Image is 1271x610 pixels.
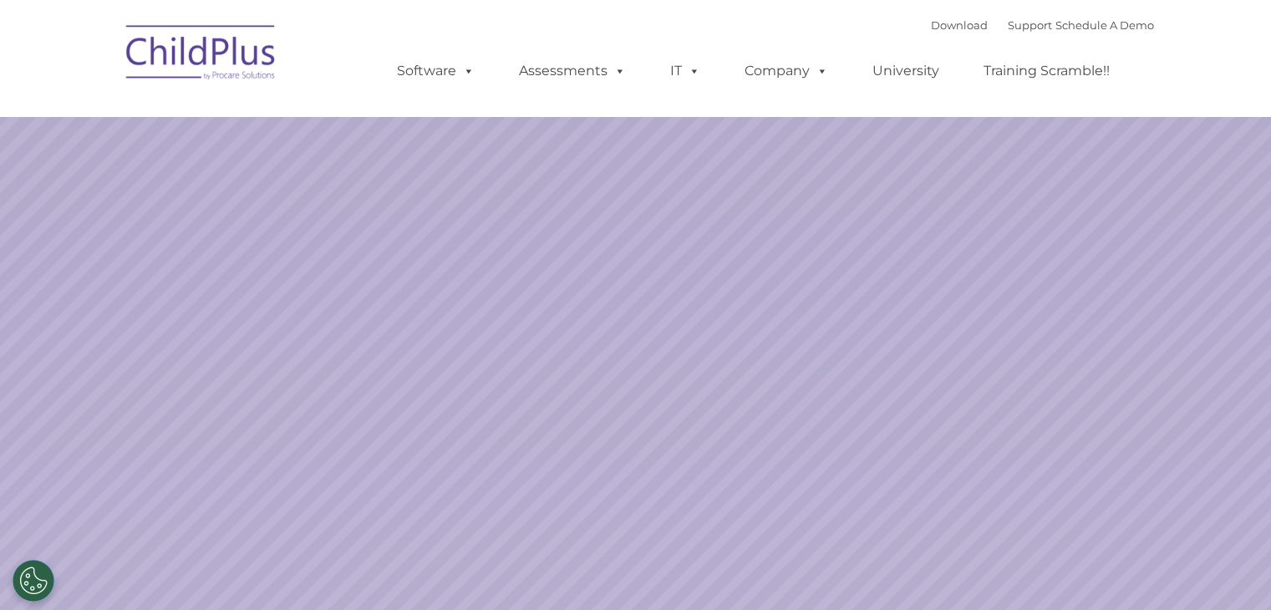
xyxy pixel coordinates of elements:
font: | [931,18,1154,32]
a: Assessments [502,54,643,88]
a: Software [380,54,491,88]
button: Cookies Settings [13,560,54,602]
img: ChildPlus by Procare Solutions [118,13,285,97]
a: Training Scramble!! [967,54,1126,88]
a: Support [1008,18,1052,32]
a: Company [728,54,845,88]
a: University [856,54,956,88]
a: Schedule A Demo [1055,18,1154,32]
a: Download [931,18,988,32]
a: IT [653,54,717,88]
